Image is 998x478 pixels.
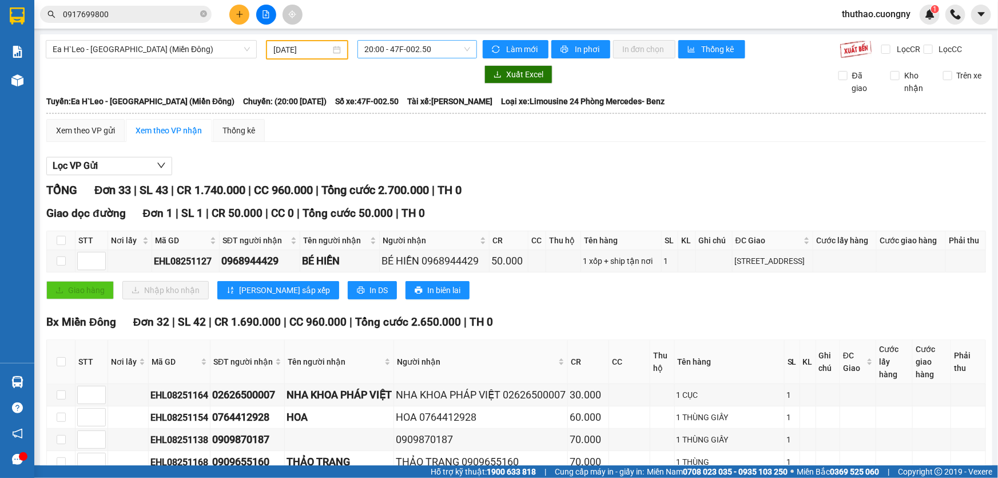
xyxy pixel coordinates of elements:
b: Tuyến: Ea H`Leo - [GEOGRAPHIC_DATA] (Miền Đông) [46,97,234,106]
th: STT [75,340,108,384]
div: Thống kê [222,124,255,137]
span: Người nhận [383,234,478,247]
div: THẢO TRANG [287,454,392,470]
div: 1 [786,411,798,424]
span: file-add [262,10,270,18]
th: Thu hộ [546,231,581,250]
div: 0909870187 [396,432,566,448]
div: 50.000 [491,253,526,269]
td: EHL08251127 [152,250,220,272]
span: down [157,161,166,170]
span: | [297,207,300,220]
span: Mã GD [155,234,208,247]
sup: 1 [931,5,939,13]
button: downloadNhập kho nhận [122,281,209,299]
span: printer [560,45,570,54]
span: Đã giao [848,69,882,94]
input: 14/08/2025 [273,44,331,56]
span: | [316,183,319,197]
th: Cước giao hàng [913,340,951,384]
span: Đơn 32 [133,315,170,329]
th: Ghi chú [816,340,840,384]
span: Nơi lấy [111,355,137,368]
span: SL 43 [140,183,168,197]
button: Lọc VP Gửi [46,157,172,175]
div: 1 xốp + ship tận nơi [583,255,659,267]
div: EHL08251154 [150,410,208,425]
span: Tên người nhận [303,234,367,247]
div: 1 THÙNG GIẤY [677,433,782,446]
div: 1 [786,456,798,468]
span: close-circle [200,9,207,20]
th: CC [609,340,650,384]
span: ĐC Giao [843,349,864,374]
span: | [134,183,137,197]
img: icon-new-feature [925,9,935,19]
span: close-circle [200,10,207,17]
span: Tên người nhận [288,355,382,368]
button: plus [229,5,249,25]
div: 0909870187 [212,432,283,448]
span: | [284,315,287,329]
span: Đơn 33 [94,183,131,197]
span: Tài xế: [PERSON_NAME] [407,95,492,108]
th: Phải thu [946,231,986,250]
div: 1 THÙNG GIẤY [677,411,782,424]
span: CC 0 [271,207,294,220]
span: bar-chart [687,45,697,54]
button: In đơn chọn [613,40,675,58]
span: | [265,207,268,220]
div: 30.000 [570,387,607,403]
span: sort-ascending [226,286,234,295]
div: 60.000 [570,409,607,425]
span: notification [12,428,23,439]
strong: 0708 023 035 - 0935 103 250 [683,467,788,476]
span: sync [492,45,502,54]
button: file-add [256,5,276,25]
span: search [47,10,55,18]
span: Mã GD [152,355,198,368]
td: EHL08251138 [149,429,210,451]
div: 1 CỤC [677,389,782,401]
div: EHL08251168 [150,455,208,469]
td: 02626500007 [210,384,285,406]
div: EHL08251138 [150,433,208,447]
img: 9k= [840,40,872,58]
button: downloadXuất Excel [484,65,552,84]
button: uploadGiao hàng [46,281,114,299]
span: 20:00 - 47F-002.50 [364,41,470,58]
img: logo-vxr [10,7,25,25]
span: CC 960.000 [254,183,313,197]
div: 02626500007 [212,387,283,403]
span: | [176,207,178,220]
span: Miền Bắc [797,465,879,478]
div: EHL08251164 [150,388,208,402]
span: Thống kê [702,43,736,56]
div: 0909655160 [212,454,283,470]
span: copyright [935,468,943,476]
img: warehouse-icon [11,376,23,388]
span: CR 1.740.000 [177,183,245,197]
div: Xem theo VP gửi [56,124,115,137]
span: Tổng cước 2.700.000 [321,183,429,197]
td: EHL08251168 [149,451,210,473]
div: HOA [287,409,392,425]
span: Kho nhận [900,69,934,94]
button: bar-chartThống kê [678,40,745,58]
div: 1 [786,433,798,446]
div: BÉ HIỀN 0968944429 [381,253,488,269]
th: CR [568,340,609,384]
span: 1 [933,5,937,13]
span: caret-down [976,9,987,19]
button: printerIn biên lai [405,281,470,299]
span: Cung cấp máy in - giấy in: [555,465,644,478]
span: | [209,315,212,329]
span: Ea H`Leo - Sài Gòn (Miền Đông) [53,41,250,58]
button: printerIn DS [348,281,397,299]
span: Lọc CR [892,43,922,56]
span: | [349,315,352,329]
span: ⚪️ [790,469,794,474]
span: Tổng cước 50.000 [303,207,393,220]
span: | [396,207,399,220]
span: aim [288,10,296,18]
